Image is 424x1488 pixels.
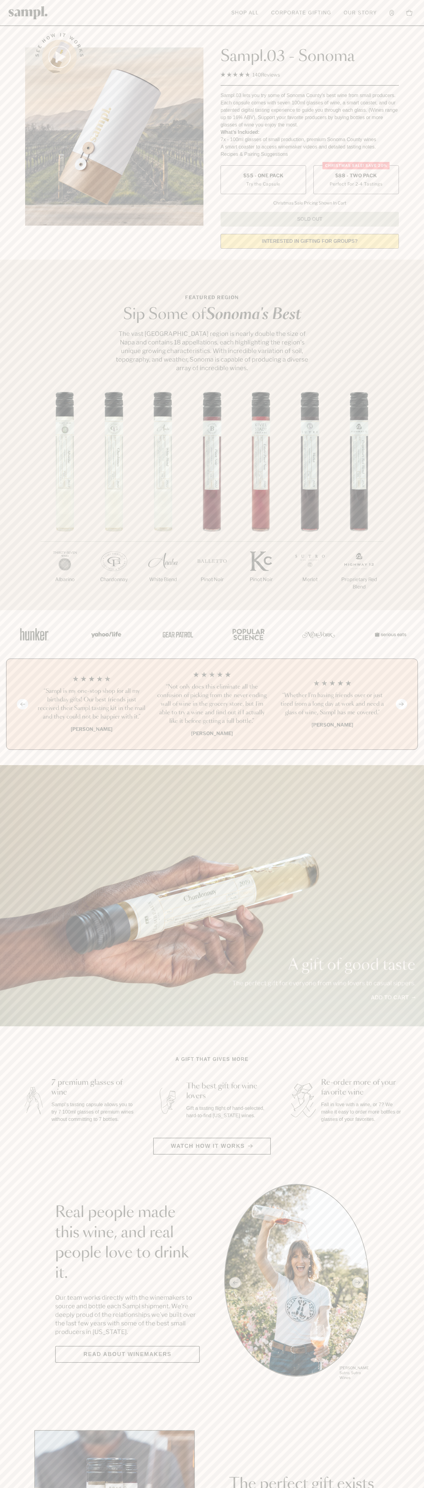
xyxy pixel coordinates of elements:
[157,683,267,726] h3: “Not only does this eliminate all the confusion of picking from the never ending wall of wine in ...
[252,72,261,78] span: 140
[229,621,266,648] img: Artboard_4_28b4d326-c26e-48f9-9c80-911f17d6414e_x450.png
[221,136,399,143] li: 7x - 100ml glasses of small production, premium Sonoma County wines
[321,1101,404,1123] p: Fall in love with a wine, or 7? We make it easy to order more bottles or glasses of your favorites.
[277,671,388,737] li: 3 / 4
[221,130,259,135] strong: What’s Included:
[221,151,399,158] li: Recipes & Pairing Suggestions
[55,1293,200,1336] p: Our team works directly with the winemakers to source and bottle each Sampl shipment. We’re deepl...
[206,307,301,322] em: Sonoma's Best
[371,621,408,648] img: Artboard_7_5b34974b-f019-449e-91fb-745f8d0877ee_x450.png
[312,722,353,728] b: [PERSON_NAME]
[138,576,187,583] p: White Blend
[17,699,28,709] button: Previous slide
[186,1081,270,1101] h3: The best gift for wine lovers
[114,307,310,322] h2: Sip Some of
[176,1056,249,1063] h2: A gift that gives more
[40,576,89,583] p: Albarino
[221,71,280,79] div: 140Reviews
[221,234,399,249] a: interested in gifting for groups?
[40,392,89,603] li: 1 / 7
[221,47,399,66] h1: Sampl.03 - Sonoma
[396,699,407,709] button: Next slide
[51,1078,135,1097] h3: 7 premium glasses of wine
[89,576,138,583] p: Chardonnay
[323,162,390,169] div: Christmas SALE! Save 20%
[36,671,147,737] li: 1 / 4
[237,576,286,583] p: Pinot Noir
[246,181,280,187] small: Try the Capsule
[270,200,349,206] li: Christmas Sale Pricing Shown In Cart
[221,212,399,227] button: Sold Out
[243,172,284,179] span: $55 - One Pack
[16,621,53,648] img: Artboard_1_c8cd28af-0030-4af1-819c-248e302c7f06_x450.png
[228,6,262,20] a: Shop All
[268,6,335,20] a: Corporate Gifting
[224,1184,369,1381] ul: carousel
[221,92,399,129] div: Sampl.03 lets you try some of Sonoma County's best wine from small producers. Each capsule comes ...
[153,1138,271,1155] button: Watch how it works
[224,1184,369,1381] div: slide 1
[157,671,267,737] li: 2 / 4
[261,72,280,78] span: Reviews
[237,392,286,603] li: 5 / 7
[330,181,382,187] small: Perfect For 2-4 Tastings
[187,392,237,603] li: 4 / 7
[89,392,138,603] li: 2 / 7
[51,1101,135,1123] p: Sampl's tasting capsule allows you to try 7 100ml glasses of premium wines without committing to ...
[114,329,310,372] p: The vast [GEOGRAPHIC_DATA] region is nearly double the size of Napa and contains 18 appellations,...
[335,576,384,591] p: Proprietary Red Blend
[186,1105,270,1119] p: Gift a tasting flight of hand-selected, hard-to-find [US_STATE] wines.
[187,576,237,583] p: Pinot Noir
[335,172,377,179] span: $88 - Two Pack
[114,294,310,301] p: Featured Region
[87,621,124,648] img: Artboard_6_04f9a106-072f-468a-bdd7-f11783b05722_x450.png
[339,1366,369,1380] p: [PERSON_NAME] Sutro, Sutro Wines
[232,979,415,987] p: The perfect gift for everyone from wine lovers to casual sippers.
[286,576,335,583] p: Merlot
[277,691,388,717] h3: “Whether I'm having friends over or just tired from a long day at work and need a glass of wine, ...
[191,731,233,736] b: [PERSON_NAME]
[36,687,147,721] h3: “Sampl is my one-stop shop for all my birthday gifts! Our best friends just received their Sampl ...
[286,392,335,603] li: 6 / 7
[9,6,48,19] img: Sampl logo
[55,1346,200,1363] a: Read about Winemakers
[25,47,203,226] img: Sampl.03 - Sonoma
[221,143,399,151] li: A smart coaster to access winemaker videos and detailed tasting notes.
[341,6,380,20] a: Our Story
[371,994,415,1002] a: Add to cart
[55,1203,200,1283] h2: Real people made this wine, and real people love to drink it.
[138,392,187,603] li: 3 / 7
[321,1078,404,1097] h3: Re-order more of your favorite wine
[300,621,337,648] img: Artboard_3_0b291449-6e8c-4d07-b2c2-3f3601a19cd1_x450.png
[232,958,415,973] p: A gift of good taste
[335,392,384,610] li: 7 / 7
[71,726,112,732] b: [PERSON_NAME]
[42,40,77,74] button: See how it works
[158,621,195,648] img: Artboard_5_7fdae55a-36fd-43f7-8bfd-f74a06a2878e_x450.png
